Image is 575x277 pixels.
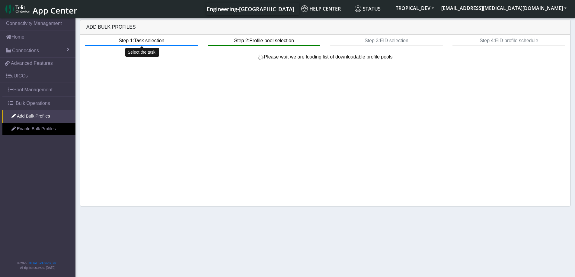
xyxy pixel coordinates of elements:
a: Pool Management [2,83,75,96]
button: [EMAIL_ADDRESS][MEDICAL_DATA][DOMAIN_NAME] [438,3,570,14]
img: loading... [258,54,264,60]
img: knowledge.svg [301,5,308,12]
btn: Step 2: Profile pool selection [208,35,320,46]
span: Advanced Features [11,60,53,67]
span: Status [355,5,381,12]
img: status.svg [355,5,361,12]
a: Enable Bulk Profiles [2,123,75,135]
a: Bulk Operations [2,97,75,110]
a: Status [352,3,392,15]
button: TROPICAL_DEV [392,3,438,14]
span: Help center [301,5,341,12]
div: Select the task. [125,48,159,57]
btn: Step 1: Task selection [85,35,198,46]
span: Connections [12,47,39,54]
a: Help center [299,3,352,15]
a: Your current platform instance [206,3,294,15]
span: App Center [33,5,77,16]
img: logo-telit-cinterion-gw-new.png [5,4,30,14]
span: Engineering-[GEOGRAPHIC_DATA] [207,5,294,13]
a: App Center [5,2,76,15]
a: Add Bulk Profiles [2,110,75,123]
div: Add Bulk Profiles [80,20,570,35]
a: Telit IoT Solutions, Inc. [27,262,57,265]
span: Bulk Operations [16,100,50,107]
div: Please wait we are loading list of downloadable profile pools [83,53,567,61]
